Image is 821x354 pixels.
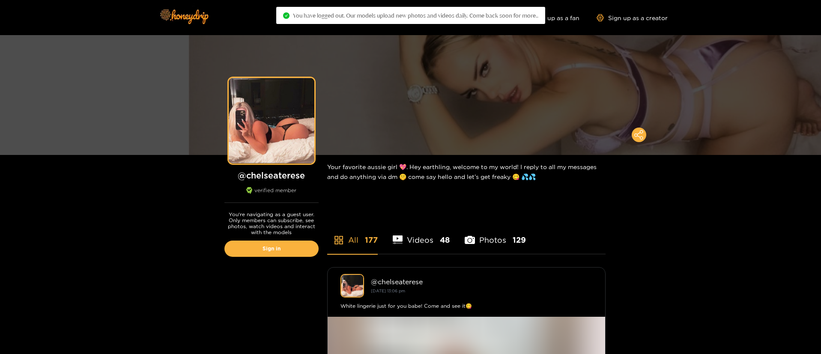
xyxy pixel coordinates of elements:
[283,12,290,19] span: check-circle
[224,211,319,235] p: You're navigating as a guest user. Only members can subscribe, see photos, watch videos and inter...
[513,235,526,245] span: 129
[465,215,526,254] li: Photos
[224,241,319,257] a: Sign in
[327,215,378,254] li: All
[365,235,378,245] span: 177
[371,278,592,286] div: @ chelseaterese
[293,12,538,19] span: You have logged out. Our models upload new photos and videos daily. Come back soon for more..
[440,235,450,245] span: 48
[224,187,319,203] div: verified member
[334,235,344,245] span: appstore
[340,274,364,297] img: chelseaterese
[327,155,606,188] div: Your favorite aussie girl 💖. Hey earthling, welcome to my world! I reply to all my messages and d...
[371,289,405,293] small: [DATE] 13:06 pm
[224,170,319,181] h1: @ chelseaterese
[597,14,668,21] a: Sign up as a creator
[340,302,592,310] div: White lingerie just for you babe! Come and see it😋
[521,14,579,21] a: Sign up as a fan
[393,215,450,254] li: Videos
